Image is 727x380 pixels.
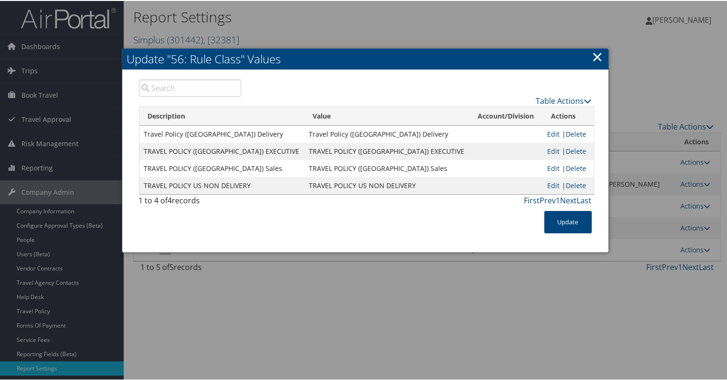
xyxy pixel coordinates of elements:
td: TRAVEL POLICY ([GEOGRAPHIC_DATA]) Sales [139,159,305,176]
a: 1 [556,194,560,205]
td: TRAVEL POLICY ([GEOGRAPHIC_DATA]) EXECUTIVE [305,142,470,159]
a: Last [577,194,592,205]
td: | [543,142,594,159]
div: 1 to 4 of records [139,194,242,210]
a: Next [560,194,577,205]
a: Delete [566,180,587,189]
a: Delete [566,129,587,138]
a: Edit [548,146,560,155]
td: TRAVEL POLICY US NON DELIVERY [139,176,305,193]
td: TRAVEL POLICY ([GEOGRAPHIC_DATA]) EXECUTIVE [139,142,305,159]
a: × [592,46,603,65]
a: First [524,194,540,205]
td: TRAVEL POLICY US NON DELIVERY [305,176,470,193]
h2: Update "56: Rule Class" Values [122,48,609,69]
td: | [543,159,594,176]
button: Update [544,210,592,232]
a: Prev [540,194,556,205]
a: Edit [548,163,560,172]
td: TRAVEL POLICY ([GEOGRAPHIC_DATA]) Sales [305,159,470,176]
td: | [543,176,594,193]
th: Account/Division: activate to sort column ascending [470,106,543,125]
input: Search [139,79,242,96]
td: | [543,125,594,142]
a: Delete [566,146,587,155]
a: Edit [548,129,560,138]
td: Travel Policy ([GEOGRAPHIC_DATA]) Delivery [305,125,470,142]
a: Edit [548,180,560,189]
a: Delete [566,163,587,172]
td: Travel Policy ([GEOGRAPHIC_DATA]) Delivery [139,125,305,142]
th: Value: activate to sort column ascending [305,106,470,125]
a: Table Actions [536,95,592,105]
th: Description: activate to sort column descending [139,106,305,125]
th: Actions [543,106,594,125]
span: 4 [168,194,172,205]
